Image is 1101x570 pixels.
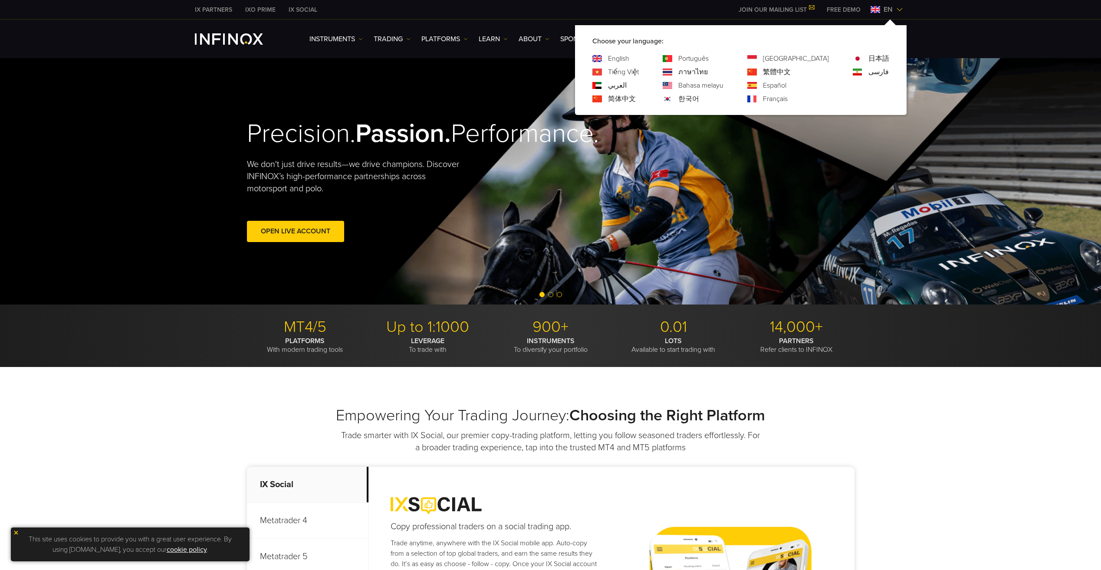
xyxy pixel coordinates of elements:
a: Instruments [309,34,363,44]
strong: INSTRUMENTS [527,337,575,345]
a: Language [608,80,627,91]
a: Language [763,80,786,91]
a: cookie policy [167,545,207,554]
p: To diversify your portfolio [493,337,609,354]
span: Go to slide 1 [539,292,545,297]
a: INFINOX [282,5,324,14]
h2: Precision. Performance. [247,118,520,150]
strong: Passion. [355,118,451,149]
p: To trade with [370,337,486,354]
span: Go to slide 2 [548,292,553,297]
strong: LOTS [665,337,682,345]
p: IX Social [247,467,368,503]
a: TRADING [374,34,411,44]
a: Language [678,80,723,91]
strong: Choosing the Right Platform [569,406,765,425]
span: en [880,4,896,15]
span: Go to slide 3 [557,292,562,297]
img: yellow close icon [13,530,19,536]
a: Language [678,94,699,104]
p: 900+ [493,318,609,337]
a: Language [763,53,829,64]
a: Language [678,53,709,64]
strong: LEVERAGE [411,337,444,345]
p: Trade smarter with IX Social, our premier copy-trading platform, letting you follow seasoned trad... [340,429,761,454]
a: Open Live Account [247,221,344,242]
p: Metatrader 4 [247,503,368,539]
p: This site uses cookies to provide you with a great user experience. By using [DOMAIN_NAME], you a... [15,532,245,557]
a: Language [763,94,788,104]
a: Language [608,67,639,77]
p: We don't just drive results—we drive champions. Discover INFINOX’s high-performance partnerships ... [247,158,466,195]
a: PLATFORMS [421,34,468,44]
a: INFINOX Logo [195,33,283,45]
a: JOIN OUR MAILING LIST [732,6,820,13]
p: 14,000+ [738,318,855,337]
p: With modern trading tools [247,337,363,354]
p: Choose your language: [592,36,889,46]
a: Language [608,53,629,64]
a: Language [868,67,889,77]
a: Language [608,94,636,104]
a: Language [763,67,791,77]
h2: Empowering Your Trading Journey: [247,406,855,425]
a: INFINOX MENU [820,5,867,14]
a: SPONSORSHIPS [560,34,610,44]
strong: PLATFORMS [285,337,325,345]
a: Language [868,53,889,64]
p: Available to start trading with [615,337,732,354]
p: Refer clients to INFINOX [738,337,855,354]
a: INFINOX [239,5,282,14]
h4: Copy professional traders on a social trading app. [391,521,598,533]
p: 0.01 [615,318,732,337]
a: Language [678,67,708,77]
p: Up to 1:1000 [370,318,486,337]
a: INFINOX [188,5,239,14]
a: Learn [479,34,508,44]
strong: PARTNERS [779,337,814,345]
a: ABOUT [519,34,549,44]
p: MT4/5 [247,318,363,337]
